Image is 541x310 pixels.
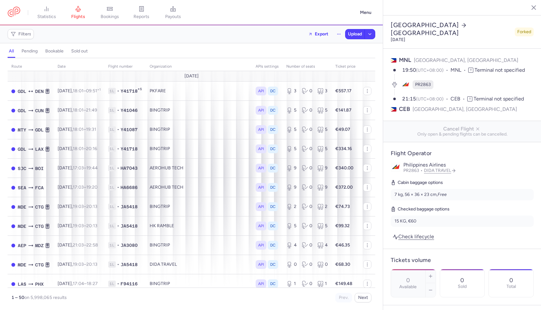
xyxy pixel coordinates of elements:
span: MNL [399,57,411,64]
time: 19:03 [73,262,84,267]
span: CTG [35,223,44,230]
span: Y41718 [121,146,138,152]
time: 18:01 [73,107,84,113]
div: 0 [302,165,312,171]
span: [DATE], [58,262,97,267]
div: 5 [286,107,297,113]
i: Free [438,192,447,197]
span: 1L [108,261,116,268]
span: (UTC+08:00) [416,68,444,73]
span: API [258,204,264,210]
strong: €149.48 [335,281,352,286]
time: 18:01 [73,146,84,151]
div: 1 [286,281,297,287]
time: 20:13 [86,262,97,267]
span: T [467,96,472,101]
span: – [73,165,98,171]
span: Y41718 [121,88,138,94]
th: number of seats [283,62,332,71]
strong: €49.07 [335,127,350,132]
time: 20:16 [86,146,97,151]
a: flights [62,6,94,20]
strong: €372.00 [335,185,353,190]
span: API [258,281,264,287]
span: bookings [101,14,119,20]
div: 7 kg, 56 × 36 × 23 cm, [395,191,530,198]
span: – [73,88,101,94]
button: Upload [345,29,364,39]
span: DC [270,88,276,94]
a: statistics [31,6,62,20]
span: [DATE], [58,185,97,190]
span: MTY [18,126,26,133]
span: CEB [399,105,410,113]
span: – [73,262,97,267]
time: 17:04 [73,281,84,286]
span: [DATE], [58,127,96,132]
div: 5 [317,223,328,229]
span: LAX [35,146,44,153]
span: [GEOGRAPHIC_DATA], [GEOGRAPHIC_DATA] [413,105,517,113]
h4: all [9,48,14,54]
strong: €74.73 [335,204,350,209]
a: Check lifecycle [391,232,436,241]
span: DC [270,242,276,248]
strong: 1 – 50 [11,295,24,300]
time: 19:03 [73,204,84,209]
time: 19:31 [86,127,96,132]
span: • [117,223,119,229]
span: F94116 [121,281,138,287]
span: [DATE], [58,107,97,113]
div: 0 [286,261,297,268]
span: – [73,242,98,248]
div: 4 [317,242,328,248]
span: [DATE] [184,74,199,79]
td: DIDA TRAVEL [146,255,252,274]
strong: €334.16 [335,146,352,151]
strong: €68.30 [335,262,350,267]
div: 5 [317,126,328,133]
span: Forked [517,29,531,35]
span: – [73,204,97,209]
time: 18:27 [87,281,98,286]
p: Sold [458,284,467,289]
time: 20:13 [86,204,97,209]
span: HA6686 [121,184,138,191]
time: 18:01 [73,88,84,94]
span: DC [270,146,276,152]
span: Cancel Flight [388,126,536,132]
time: [DATE] [391,37,405,42]
span: 1L [108,126,116,133]
span: • [117,242,119,248]
td: AEROHUB TECH [146,178,252,197]
time: 17:03 [73,185,84,190]
li: 15 KG, €60 [391,216,534,227]
p: 0 [460,277,464,283]
span: GDL [18,88,26,95]
span: DC [270,107,276,113]
span: Only open & pending flights can be cancelled. [388,132,536,137]
span: – [73,127,96,132]
time: 21:49 [86,107,97,113]
span: AEP [18,242,26,249]
a: DIDA TRAVEL [424,168,456,173]
span: 1L [108,223,116,229]
td: PKFARE [146,82,252,101]
span: MDE [18,261,26,268]
span: • [117,126,119,133]
p: Total [507,284,516,289]
figure: PR airline logo [401,80,410,89]
span: API [258,126,264,133]
span: GDL [18,107,26,114]
time: 19:50 [402,67,416,73]
div: 0 [302,223,312,229]
div: 0 [302,88,312,94]
span: CTG [35,261,44,268]
span: API [258,261,264,268]
time: 09:51 [86,88,101,94]
button: Menu [356,7,375,19]
span: API [258,107,264,113]
span: MDE [18,204,26,210]
span: on 5,998,065 results [24,295,67,300]
td: BINGTRIP [146,120,252,139]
